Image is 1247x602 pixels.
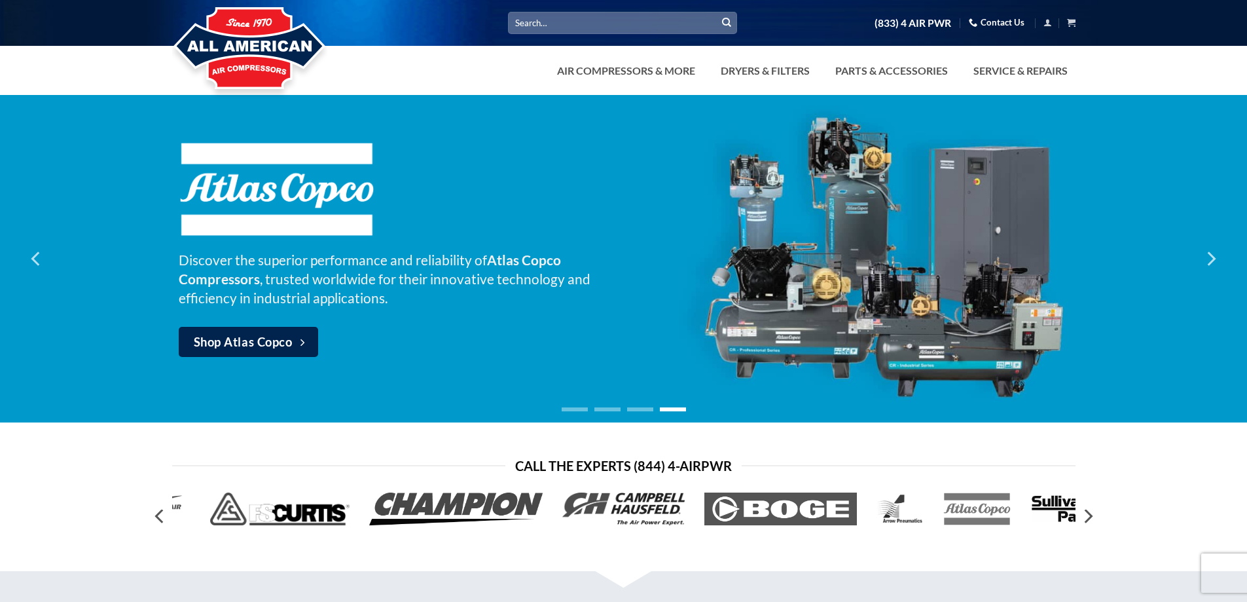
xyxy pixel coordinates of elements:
[179,141,375,237] img: Atlas Copco Compressors
[827,58,956,84] a: Parts & Accessories
[717,13,736,33] button: Submit
[508,12,737,33] input: Search…
[179,327,319,357] a: Shop Atlas Copco
[627,407,653,411] li: Page dot 3
[179,252,561,287] strong: Atlas Copco Compressors
[713,58,818,84] a: Dryers & Filters
[875,12,951,35] a: (833) 4 AIR PWR
[679,105,1085,412] img: Atlas Copco Compressors
[149,504,172,529] button: Previous
[549,58,703,84] a: Air Compressors & More
[515,455,732,476] span: Call the Experts (844) 4-AirPwr
[562,407,588,411] li: Page dot 1
[594,407,621,411] li: Page dot 2
[1043,14,1052,31] a: Login
[1199,226,1222,292] button: Next
[179,250,624,307] p: Discover the superior performance and reliability of , trusted worldwide for their innovative tec...
[1075,504,1099,529] button: Next
[966,58,1075,84] a: Service & Repairs
[25,226,48,292] button: Previous
[660,407,686,411] li: Page dot 4
[194,333,293,352] span: Shop Atlas Copco
[969,12,1024,33] a: Contact Us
